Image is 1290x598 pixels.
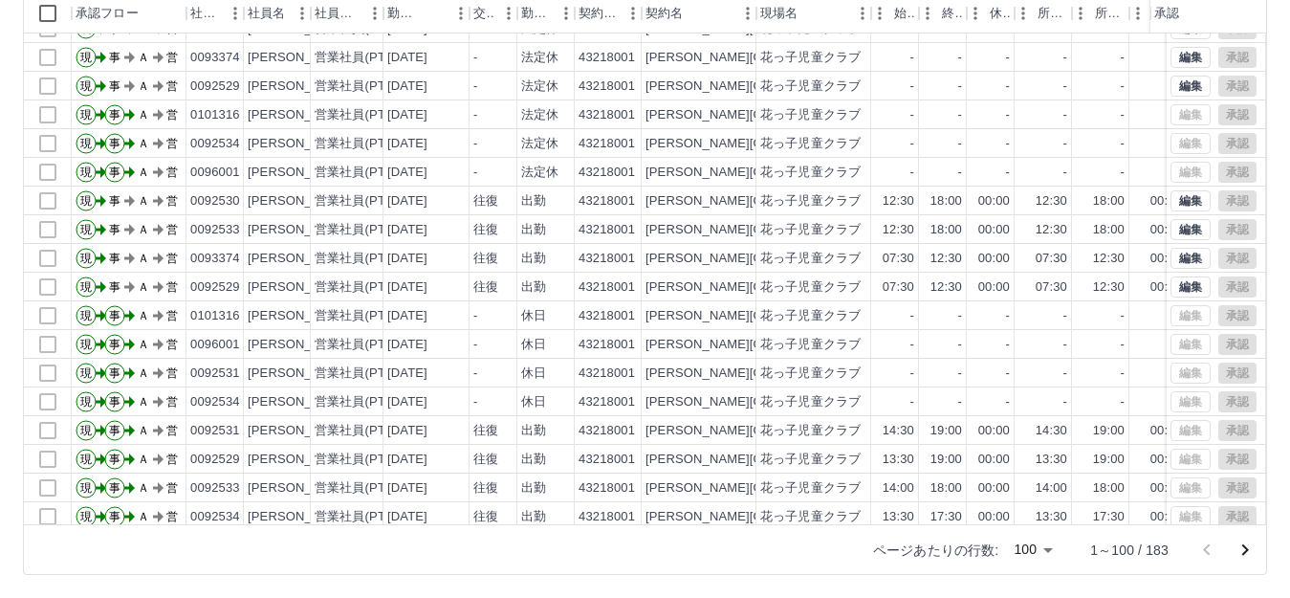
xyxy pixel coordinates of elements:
[190,49,240,67] div: 0093374
[521,106,558,124] div: 法定休
[645,164,882,182] div: [PERSON_NAME][GEOGRAPHIC_DATA]
[1063,106,1067,124] div: -
[1063,164,1067,182] div: -
[978,250,1010,268] div: 00:00
[387,78,427,96] div: [DATE]
[109,194,120,208] text: 事
[930,192,962,210] div: 18:00
[166,366,178,380] text: 営
[138,137,149,150] text: Ａ
[473,49,477,67] div: -
[248,336,352,354] div: [PERSON_NAME]
[760,49,861,67] div: 花っ子児童クラブ
[1150,250,1182,268] div: 00:00
[579,393,635,411] div: 43218001
[109,223,120,236] text: 事
[1006,164,1010,182] div: -
[315,49,415,67] div: 営業社員(PT契約)
[1121,164,1125,182] div: -
[958,365,962,383] div: -
[138,194,149,208] text: Ａ
[579,135,635,153] div: 43218001
[315,336,415,354] div: 営業社員(PT契約)
[138,166,149,179] text: Ａ
[1006,49,1010,67] div: -
[760,78,861,96] div: 花っ子児童クラブ
[248,164,352,182] div: [PERSON_NAME]
[1036,422,1067,440] div: 14:30
[138,280,149,294] text: Ａ
[1006,336,1010,354] div: -
[958,49,962,67] div: -
[1150,221,1182,239] div: 00:00
[645,365,882,383] div: [PERSON_NAME][GEOGRAPHIC_DATA]
[138,309,149,322] text: Ａ
[80,51,92,64] text: 現
[978,278,1010,297] div: 00:00
[521,278,546,297] div: 出勤
[315,250,415,268] div: 営業社員(PT契約)
[579,221,635,239] div: 43218001
[248,393,352,411] div: [PERSON_NAME]
[166,108,178,122] text: 営
[473,393,477,411] div: -
[1006,106,1010,124] div: -
[579,307,635,325] div: 43218001
[248,192,352,210] div: [PERSON_NAME]
[760,135,861,153] div: 花っ子児童クラブ
[248,135,352,153] div: [PERSON_NAME]
[645,393,882,411] div: [PERSON_NAME][GEOGRAPHIC_DATA]
[579,250,635,268] div: 43218001
[521,221,546,239] div: 出勤
[1063,307,1067,325] div: -
[387,106,427,124] div: [DATE]
[138,223,149,236] text: Ａ
[978,192,1010,210] div: 00:00
[166,137,178,150] text: 営
[883,278,914,297] div: 07:30
[1170,76,1211,97] button: 編集
[1170,248,1211,269] button: 編集
[958,336,962,354] div: -
[760,106,861,124] div: 花っ子児童クラブ
[930,221,962,239] div: 18:00
[138,395,149,409] text: Ａ
[80,280,92,294] text: 現
[579,49,635,67] div: 43218001
[190,135,240,153] div: 0092534
[109,51,120,64] text: 事
[166,79,178,93] text: 営
[166,338,178,351] text: 営
[1063,336,1067,354] div: -
[958,307,962,325] div: -
[387,135,427,153] div: [DATE]
[645,307,882,325] div: [PERSON_NAME][GEOGRAPHIC_DATA]
[473,135,477,153] div: -
[1121,393,1125,411] div: -
[190,250,240,268] div: 0093374
[473,336,477,354] div: -
[645,221,882,239] div: [PERSON_NAME][GEOGRAPHIC_DATA]
[1006,365,1010,383] div: -
[1093,221,1125,239] div: 18:00
[109,280,120,294] text: 事
[109,338,120,351] text: 事
[958,106,962,124] div: -
[80,395,92,409] text: 現
[645,278,882,297] div: [PERSON_NAME][GEOGRAPHIC_DATA]
[248,221,352,239] div: [PERSON_NAME]
[248,49,352,67] div: [PERSON_NAME]
[248,250,352,268] div: [PERSON_NAME]
[315,192,415,210] div: 営業社員(PT契約)
[1150,278,1182,297] div: 00:00
[80,252,92,265] text: 現
[109,309,120,322] text: 事
[166,166,178,179] text: 営
[645,250,882,268] div: [PERSON_NAME][GEOGRAPHIC_DATA]
[910,49,914,67] div: -
[760,307,861,325] div: 花っ子児童クラブ
[166,395,178,409] text: 営
[315,221,415,239] div: 営業社員(PT契約)
[80,309,92,322] text: 現
[190,192,240,210] div: 0092530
